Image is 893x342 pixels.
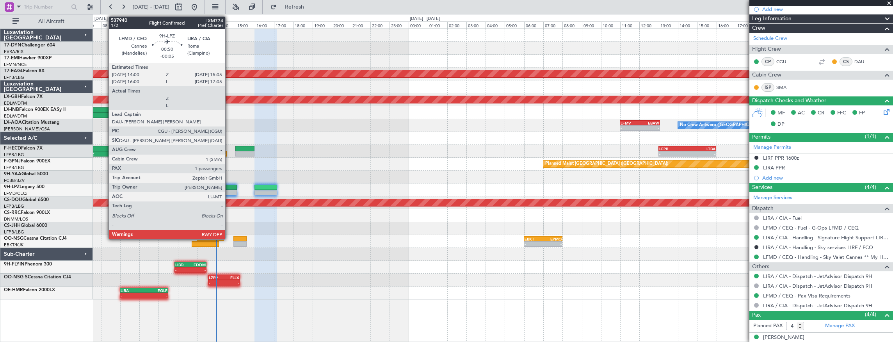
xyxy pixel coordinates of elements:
div: 10:00 [601,21,620,28]
span: DP [777,121,784,128]
a: DAU [854,58,872,65]
div: 16:00 [255,21,274,28]
a: T7-EMIHawker 900XP [4,56,52,61]
span: T7-EAGL [4,69,23,73]
span: F-GPNJ [4,159,21,164]
span: OO-NSG S [4,275,28,280]
span: Services [752,183,772,192]
span: Pax [752,311,761,320]
div: EGLF [144,288,167,293]
div: - [193,151,226,156]
div: 05:00 [505,21,524,28]
a: SMA [776,84,794,91]
div: 17:00 [736,21,755,28]
span: CS-JHH [4,223,21,228]
div: 21:00 [351,21,370,28]
a: LFMD/CEQ [4,191,27,196]
div: - [543,242,562,246]
a: 9H-YAAGlobal 5000 [4,172,48,176]
span: Crew [752,24,765,33]
div: No Crew Antwerp ([GEOGRAPHIC_DATA]) [680,119,765,131]
div: 17:00 [274,21,293,28]
span: Leg Information [752,14,792,23]
a: LIRA / CIA - Dispatch - JetAdvisor Dispatch 9H [763,273,872,280]
span: Refresh [278,4,311,10]
div: - [183,61,219,66]
a: OE-HMRFalcon 2000LX [4,288,55,292]
a: EBKT/KJK [4,242,23,248]
a: LFPB/LBG [4,152,24,158]
a: LFMN/NCE [4,62,27,68]
div: 03:00 [466,21,486,28]
div: EGKB [140,121,159,125]
div: LIRF PPR 1600z [763,155,799,161]
button: All Aircraft [9,15,85,28]
span: FFC [837,109,846,117]
span: LX-INB [4,107,19,112]
a: T7-DYNChallenger 604 [4,43,55,48]
div: Add new [762,6,889,12]
div: LTBA [687,146,715,151]
div: 07:00 [543,21,562,28]
a: LIRA / CIA - Dispatch - JetAdvisor Dispatch 9H [763,283,872,289]
a: LFPB/LBG [4,75,24,80]
span: FP [859,109,865,117]
div: LFPB [659,146,687,151]
div: - [687,151,715,156]
span: Dispatch [752,204,774,213]
div: 15:00 [697,21,716,28]
a: DNMM/LOS [4,216,28,222]
div: 14:00 [216,21,235,28]
div: - [121,293,144,298]
div: 12:20 Z [185,126,203,130]
a: F-GPNJFalcon 900EX [4,159,50,164]
span: Permits [752,133,770,142]
div: - [190,267,206,272]
div: EGLF [192,146,225,151]
a: [PERSON_NAME]/QSA [4,126,50,132]
span: (4/4) [865,183,876,191]
a: EDLW/DTM [4,100,27,106]
a: LIRA / CIA - Dispatch - JetAdvisor Dispatch 9H [763,302,872,309]
a: LFPB/LBG [4,203,24,209]
div: EGKB [177,121,196,125]
div: - [175,267,190,272]
a: LIRA / CIA - Fuel [763,215,802,221]
div: 10:09 Z [107,113,141,118]
div: 11:03 Z [141,126,158,130]
div: EBAW [640,121,660,125]
div: - [203,126,222,130]
span: 9H-YAA [4,172,21,176]
div: [DATE] - [DATE] [94,16,125,22]
div: 11:00 [158,21,178,28]
a: Manage Permits [753,144,791,151]
a: 9H-LPZLegacy 500 [4,185,44,189]
span: CS-RRC [4,210,21,215]
a: LFMD / CEQ - Fuel - G-Ops LFMD / CEQ [763,224,859,231]
div: 10:00 [139,21,158,28]
a: OO-NSGCessna Citation CJ4 [4,236,67,241]
div: 00:00 [409,21,428,28]
div: 11:00 [620,21,639,28]
a: LFMD / CEQ - Pax Visa Requirements [763,292,850,299]
div: 08:00 [101,21,120,28]
div: [DATE] - [DATE] [410,16,440,22]
div: 04:00 [486,21,505,28]
div: EDDM [190,262,206,267]
a: CGU [776,58,794,65]
div: LIRA PPR [763,164,785,171]
a: CS-JHHGlobal 6000 [4,223,47,228]
div: 06:00 [524,21,543,28]
div: [PERSON_NAME] [763,334,804,342]
a: FCBB/BZV [4,178,25,183]
div: 09:09 Z [123,126,141,130]
a: CS-DOUGlobal 6500 [4,198,49,202]
div: 14:00 [678,21,697,28]
div: - [640,126,660,130]
a: CS-RRCFalcon 900LX [4,210,50,215]
div: - [209,280,224,285]
div: 16:00 [717,21,736,28]
div: CP [761,57,774,66]
a: OO-NSG SCessna Citation CJ4 [4,275,71,280]
div: 02:00 [447,21,466,28]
